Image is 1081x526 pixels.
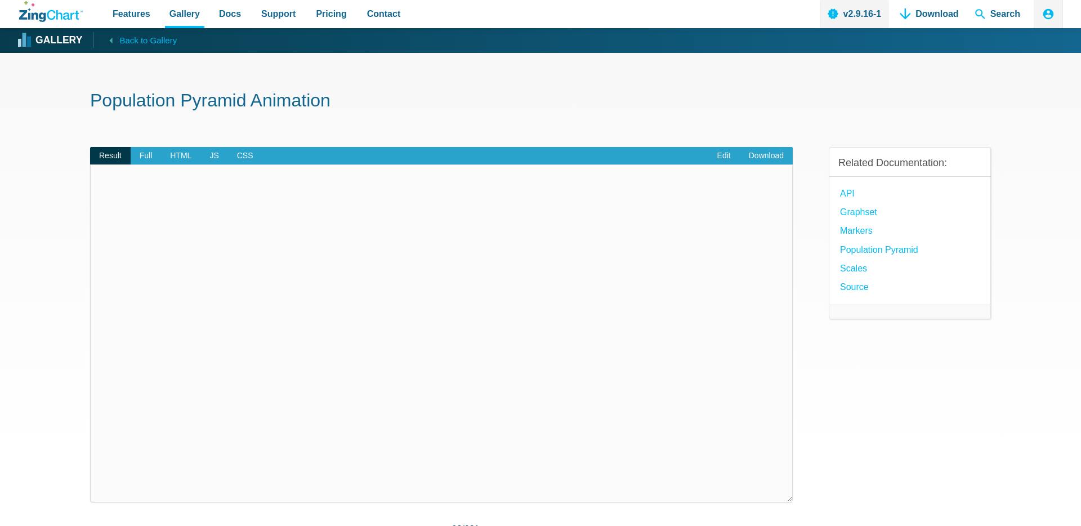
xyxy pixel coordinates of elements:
[200,147,227,165] span: JS
[708,147,740,165] a: Edit
[119,33,177,48] span: Back to Gallery
[169,6,200,21] span: Gallery
[19,1,83,22] a: ZingChart Logo. Click to return to the homepage
[838,157,981,170] h3: Related Documentation:
[840,279,869,295] a: source
[90,89,991,114] h1: Population Pyramid Animation
[740,147,793,165] a: Download
[35,35,82,46] strong: Gallery
[161,147,200,165] span: HTML
[113,6,150,21] span: Features
[316,6,346,21] span: Pricing
[840,186,855,201] a: API
[840,242,918,257] a: Population Pyramid
[840,204,877,220] a: Graphset
[228,147,262,165] span: CSS
[19,32,82,49] a: Gallery
[840,223,873,238] a: Markers
[131,147,162,165] span: Full
[261,6,296,21] span: Support
[219,6,241,21] span: Docs
[93,32,177,48] a: Back to Gallery
[840,261,867,276] a: Scales
[90,164,793,502] div: ​
[90,147,131,165] span: Result
[367,6,401,21] span: Contact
